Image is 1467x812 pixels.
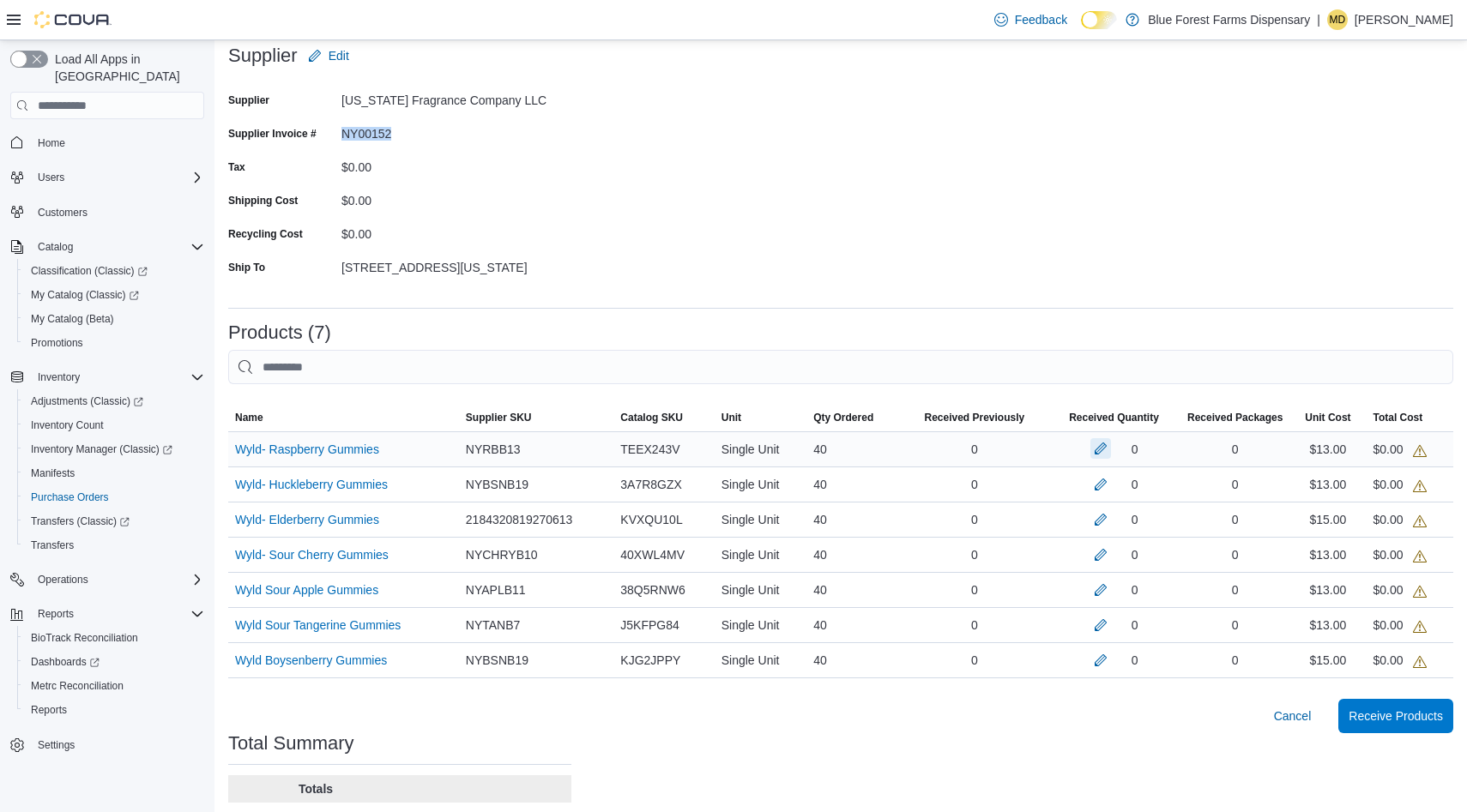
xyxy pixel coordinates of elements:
[1373,544,1427,565] div: $0.00
[235,615,401,635] a: Wyld Sour Tangerine Gummies
[1015,11,1067,28] span: Feedback
[17,437,211,461] a: Inventory Manager (Classic)
[235,580,378,600] a: Wyld Sour Apple Gummies
[31,133,72,153] a: Home
[24,439,179,460] a: Inventory Manager (Classic)
[341,120,571,141] div: NY00152
[31,604,81,624] button: Reports
[24,333,204,353] span: Promotions
[466,615,521,635] span: NYTANB7
[31,703,67,717] span: Reports
[17,389,211,413] a: Adjustments (Classic)
[715,573,806,607] div: Single Unit
[1180,502,1289,537] div: 0
[48,51,204,85] span: Load All Apps in [GEOGRAPHIC_DATA]
[24,415,204,436] span: Inventory Count
[3,602,211,626] button: Reports
[228,227,303,241] label: Recycling Cost
[620,650,680,671] span: KJG2JPPY
[17,485,211,509] button: Purchase Orders
[228,160,245,174] label: Tax
[31,569,204,590] span: Operations
[31,336,83,350] span: Promotions
[715,643,806,677] div: Single Unit
[31,735,81,755] a: Settings
[17,650,211,674] a: Dashboards
[613,404,714,431] button: Catalog SKU
[17,259,211,283] a: Classification (Classic)
[715,538,806,572] div: Single Unit
[806,502,901,537] div: 40
[1338,699,1453,733] button: Receive Products
[31,237,204,257] span: Catalog
[1289,643,1366,677] div: $15.00
[1289,467,1366,502] div: $13.00
[1180,608,1289,642] div: 0
[235,474,388,495] a: Wyld- Huckleberry Gummies
[24,285,146,305] a: My Catalog (Classic)
[620,439,679,460] span: TEEX243V
[1132,509,1138,530] div: 0
[31,418,104,432] span: Inventory Count
[620,544,685,565] span: 40XWL4MV
[466,544,538,565] span: NYCHRYB10
[38,240,73,254] span: Catalog
[620,615,679,635] span: J5KFPG84
[1355,9,1453,30] p: [PERSON_NAME]
[31,734,204,755] span: Settings
[806,467,901,502] div: 40
[1081,11,1117,29] input: Dark Mode
[620,509,682,530] span: KVXQU10L
[1327,9,1348,30] div: Melise Douglas
[902,432,1047,466] div: 0
[1289,608,1366,642] div: $13.00
[341,87,571,107] div: [US_STATE] Fragrance Company LLC
[17,698,211,722] button: Reports
[806,573,901,607] div: 40
[1373,509,1427,530] div: $0.00
[1373,650,1427,671] div: $0.00
[17,331,211,355] button: Promotions
[24,676,130,696] a: Metrc Reconciliation
[1289,573,1366,607] div: $13.00
[1081,29,1082,30] span: Dark Mode
[1289,502,1366,537] div: $15.00
[3,129,211,154] button: Home
[341,153,571,174] div: $0.00
[228,194,298,208] label: Shipping Cost
[24,391,204,412] span: Adjustments (Classic)
[24,309,204,329] span: My Catalog (Beta)
[902,608,1047,642] div: 0
[806,643,901,677] div: 40
[341,220,571,241] div: $0.00
[1180,538,1289,572] div: 0
[902,643,1047,677] div: 0
[924,411,1024,424] span: Received Previously
[466,580,526,600] span: NYAPLB11
[31,466,75,480] span: Manifests
[24,628,145,648] a: BioTrack Reconciliation
[31,655,100,669] span: Dashboards
[235,439,379,460] a: Wyld- Raspberry Gummies
[24,535,204,556] span: Transfers
[1148,9,1310,30] p: Blue Forest Farms Dispensary
[1289,538,1366,572] div: $13.00
[228,93,269,107] label: Supplier
[38,206,88,220] span: Customers
[38,573,88,586] span: Operations
[24,415,111,436] a: Inventory Count
[228,404,459,431] button: Name
[235,509,379,530] a: Wyld- Elderberry Gummies
[31,237,80,257] button: Catalog
[31,538,74,552] span: Transfers
[228,261,265,274] label: Ship To
[31,490,109,504] span: Purchase Orders
[31,604,204,624] span: Reports
[806,538,901,572] div: 40
[466,474,528,495] span: NYBSNB19
[1349,707,1443,725] span: Receive Products
[1180,643,1289,677] div: 0
[715,467,806,502] div: Single Unit
[31,514,130,528] span: Transfers (Classic)
[1132,650,1138,671] div: 0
